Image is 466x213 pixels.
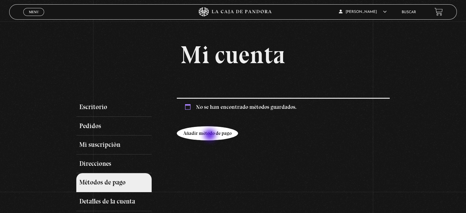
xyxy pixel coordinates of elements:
[339,10,387,14] span: [PERSON_NAME]
[177,98,390,115] div: No se han encontrado métodos guardados.
[177,126,238,140] a: Añadir método de pago
[76,173,151,192] a: Métodos de pago
[434,8,443,16] a: View your shopping cart
[76,192,151,211] a: Detalles de la cuenta
[76,154,151,173] a: Direcciones
[76,135,151,154] a: Mi suscripción
[27,15,41,20] span: Cerrar
[76,43,389,67] h1: Mi cuenta
[402,10,416,14] a: Buscar
[76,98,151,117] a: Escritorio
[76,117,151,136] a: Pedidos
[29,10,39,14] span: Menu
